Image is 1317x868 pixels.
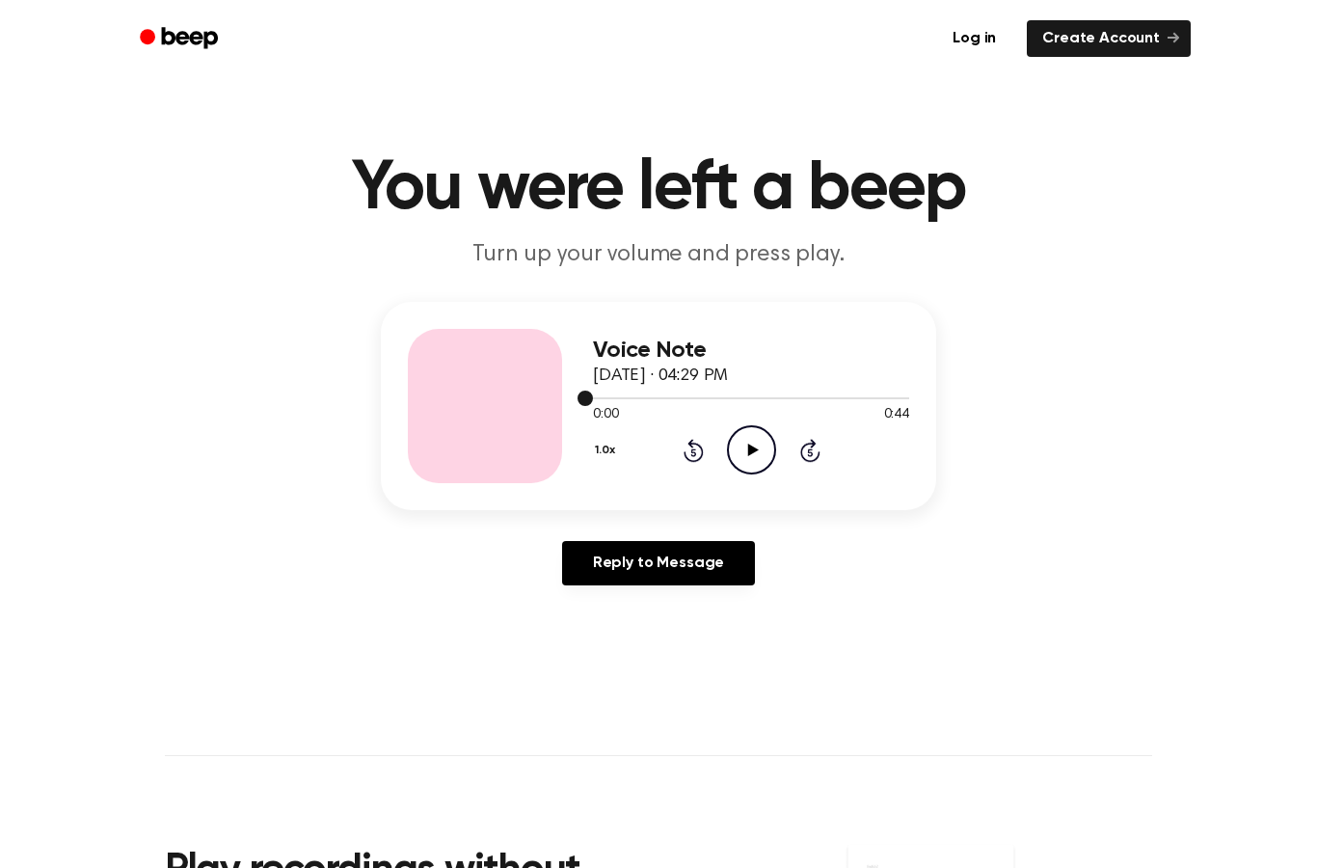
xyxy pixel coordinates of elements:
[126,20,235,58] a: Beep
[593,367,728,385] span: [DATE] · 04:29 PM
[593,434,622,467] button: 1.0x
[933,16,1015,61] a: Log in
[562,541,755,585] a: Reply to Message
[884,405,909,425] span: 0:44
[1027,20,1191,57] a: Create Account
[593,405,618,425] span: 0:00
[593,338,909,364] h3: Voice Note
[288,239,1029,271] p: Turn up your volume and press play.
[165,154,1152,224] h1: You were left a beep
